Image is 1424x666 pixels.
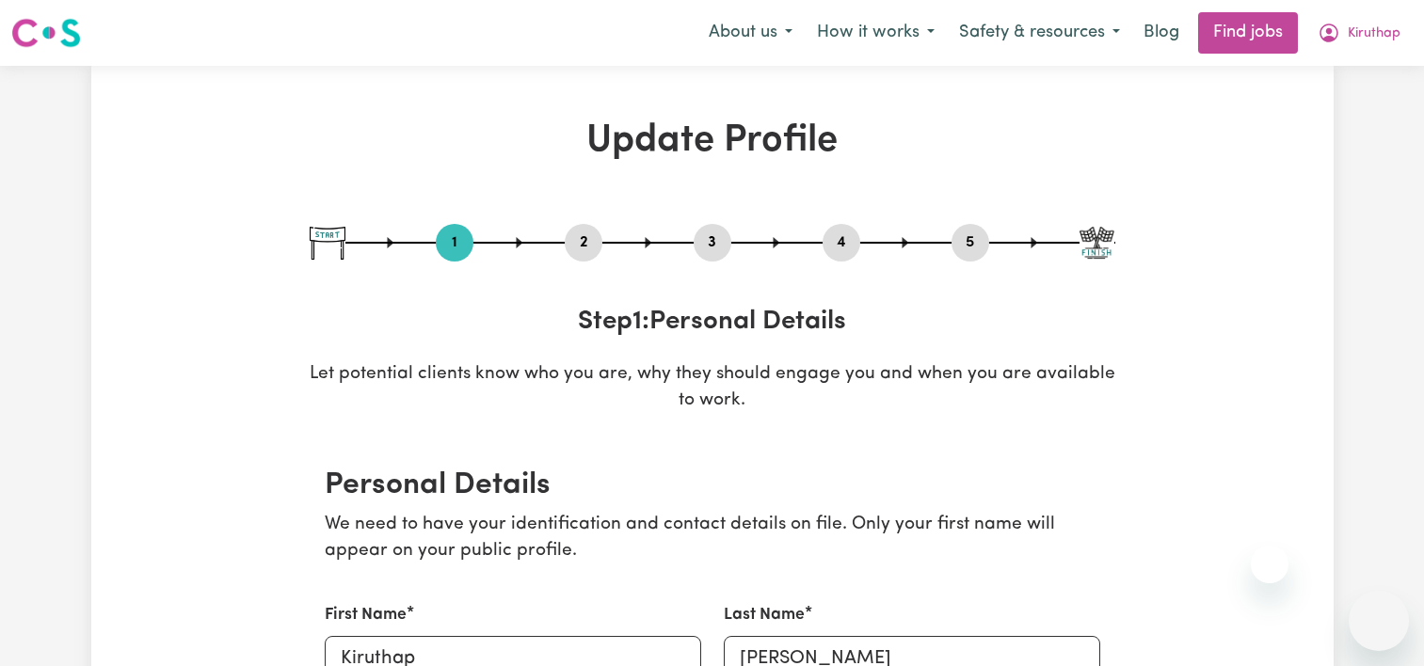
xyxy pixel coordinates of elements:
[436,230,473,255] button: Go to step 1
[952,230,989,255] button: Go to step 5
[1305,13,1413,53] button: My Account
[310,119,1115,164] h1: Update Profile
[694,230,731,255] button: Go to step 3
[325,512,1100,566] p: We need to have your identification and contact details on file. Only your first name will appear...
[1348,24,1400,44] span: Kiruthap
[823,230,860,255] button: Go to step 4
[947,13,1132,53] button: Safety & resources
[325,603,407,627] label: First Name
[1132,12,1191,54] a: Blog
[696,13,805,53] button: About us
[1198,12,1298,54] a: Find jobs
[11,16,81,50] img: Careseekers logo
[11,11,81,55] a: Careseekers logo
[565,230,602,255] button: Go to step 2
[1251,546,1288,583] iframe: Close message
[310,361,1115,416] p: Let potential clients know who you are, why they should engage you and when you are available to ...
[1349,591,1409,651] iframe: Button to launch messaging window
[310,307,1115,339] h3: Step 1 : Personal Details
[805,13,947,53] button: How it works
[724,603,805,627] label: Last Name
[325,468,1100,503] h2: Personal Details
